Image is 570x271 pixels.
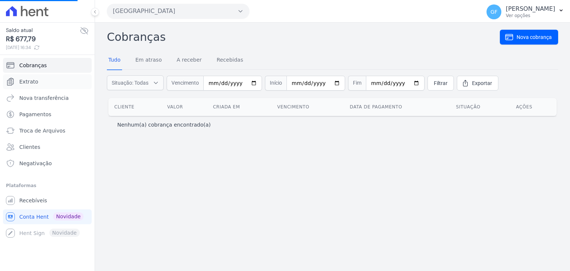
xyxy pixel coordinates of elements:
a: Conta Hent Novidade [3,209,92,224]
a: Nova transferência [3,91,92,105]
span: Situação: Todas [112,79,148,86]
span: [DATE] 16:34 [6,44,80,51]
button: Situação: Todas [107,75,164,90]
span: Exportar [472,79,492,87]
span: Extrato [19,78,38,85]
a: Filtrar [427,76,454,91]
a: Clientes [3,140,92,154]
a: Extrato [3,74,92,89]
span: R$ 677,79 [6,34,80,44]
a: Recebidas [215,51,245,70]
h2: Cobranças [107,29,500,45]
span: Fim [348,76,366,91]
span: Vencimento [167,76,203,91]
span: Nova transferência [19,94,69,102]
button: GF [PERSON_NAME] Ver opções [481,1,570,22]
span: Nova cobrança [517,33,552,41]
span: Pagamentos [19,111,51,118]
th: Valor [161,98,207,116]
a: Tudo [107,51,122,70]
nav: Sidebar [6,58,89,241]
a: Negativação [3,156,92,171]
th: Situação [450,98,510,116]
a: Troca de Arquivos [3,123,92,138]
th: Vencimento [271,98,344,116]
span: Saldo atual [6,26,80,34]
div: Plataformas [6,181,89,190]
a: Nova cobrança [500,30,558,45]
span: Clientes [19,143,40,151]
p: [PERSON_NAME] [506,5,555,13]
span: GF [491,9,498,14]
p: Nenhum(a) cobrança encontrado(a) [117,121,211,128]
th: Ações [510,98,557,116]
a: Exportar [457,76,498,91]
a: Cobranças [3,58,92,73]
a: Pagamentos [3,107,92,122]
span: Início [265,76,286,91]
a: A receber [175,51,203,70]
span: Recebíveis [19,197,47,204]
span: Cobranças [19,62,47,69]
span: Troca de Arquivos [19,127,65,134]
span: Conta Hent [19,213,49,221]
span: Filtrar [434,79,448,87]
p: Ver opções [506,13,555,19]
a: Recebíveis [3,193,92,208]
th: Data de pagamento [344,98,450,116]
th: Cliente [108,98,161,116]
a: Em atraso [134,51,163,70]
span: Novidade [53,212,83,221]
th: Criada em [207,98,271,116]
button: [GEOGRAPHIC_DATA] [107,4,249,19]
span: Negativação [19,160,52,167]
